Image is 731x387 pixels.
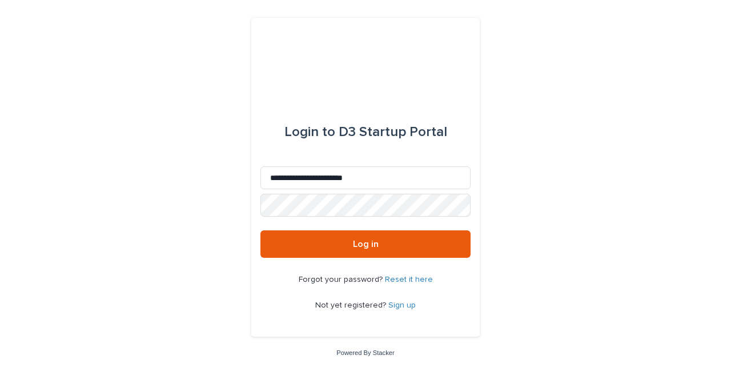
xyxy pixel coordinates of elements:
span: Not yet registered? [315,301,388,309]
img: q0dI35fxT46jIlCv2fcp [328,45,403,79]
button: Log in [260,230,471,258]
div: D3 Startup Portal [284,116,447,148]
span: Login to [284,125,335,139]
a: Powered By Stacker [336,349,394,356]
a: Sign up [388,301,416,309]
a: Reset it here [385,276,433,284]
span: Log in [353,240,379,249]
span: Forgot your password? [299,276,385,284]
